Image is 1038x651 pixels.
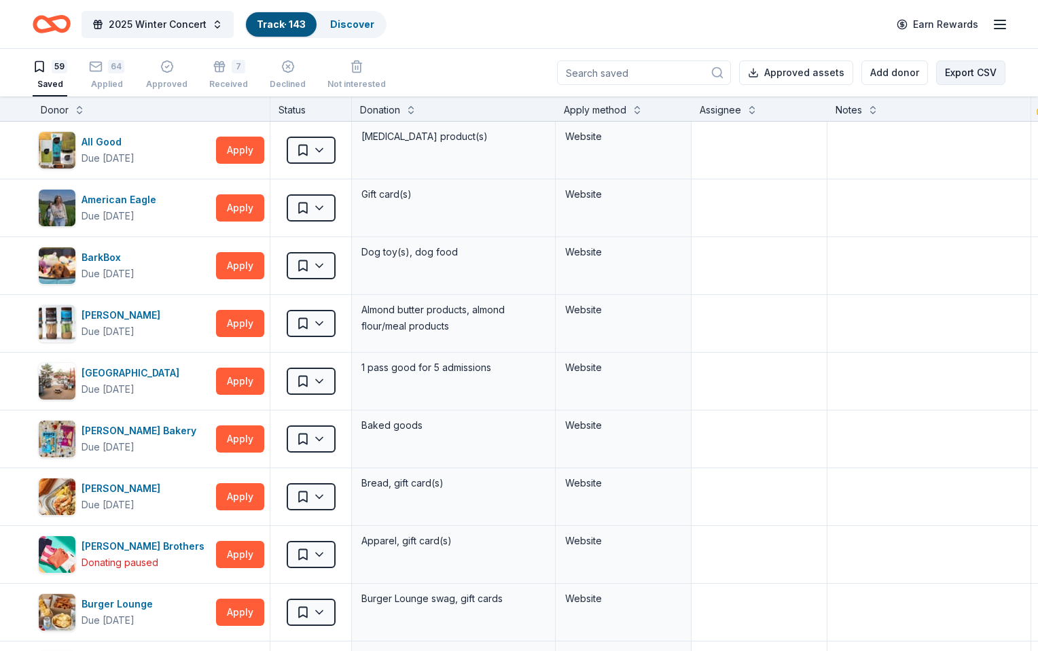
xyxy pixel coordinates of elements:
img: Image for American Eagle [39,190,75,226]
img: Image for Boudin Bakery [39,478,75,515]
div: Website [565,359,681,376]
img: Image for Bay Area Discovery Museum [39,363,75,400]
button: Add donor [861,60,928,85]
div: Baked goods [360,416,547,435]
button: Approved assets [739,60,853,85]
div: Website [565,128,681,145]
div: Website [565,475,681,491]
div: American Eagle [82,192,162,208]
button: Apply [216,368,264,395]
button: Image for All GoodAll GoodDue [DATE] [38,131,211,169]
a: Home [33,8,71,40]
div: 7 [232,60,245,73]
div: [GEOGRAPHIC_DATA] [82,365,185,381]
div: Gift card(s) [360,185,547,204]
div: Applied [89,79,124,90]
div: Apparel, gift card(s) [360,531,547,550]
img: Image for BarkBox [39,247,75,284]
div: Almond butter products, almond flour/meal products [360,300,547,336]
div: Website [565,533,681,549]
img: Image for Burger Lounge [39,594,75,631]
div: BarkBox [82,249,135,266]
div: Status [270,96,352,121]
div: Due [DATE] [82,612,135,629]
div: Notes [836,102,862,118]
input: Search saved [557,60,731,85]
button: Apply [216,310,264,337]
div: Due [DATE] [82,497,135,513]
button: Not interested [327,54,386,96]
div: [PERSON_NAME] [82,480,166,497]
button: Track· 143Discover [245,11,387,38]
img: Image for All Good [39,132,75,169]
a: Track· 143 [257,18,306,30]
button: Image for Barney Butter[PERSON_NAME]Due [DATE] [38,304,211,342]
div: Approved [146,79,187,90]
div: Burger Lounge swag, gift cards [360,589,547,608]
button: Image for Brooks Brothers[PERSON_NAME] BrothersDonating paused [38,535,211,574]
button: Apply [216,194,264,222]
span: 2025 Winter Concert [109,16,207,33]
button: Image for Bobo's Bakery[PERSON_NAME] BakeryDue [DATE] [38,420,211,458]
div: Burger Lounge [82,596,158,612]
button: Export CSV [936,60,1005,85]
div: Due [DATE] [82,439,135,455]
div: Apply method [564,102,626,118]
button: Apply [216,252,264,279]
div: Website [565,417,681,434]
div: [MEDICAL_DATA] product(s) [360,127,547,146]
button: Apply [216,425,264,453]
div: 64 [108,60,124,73]
div: Website [565,591,681,607]
button: Image for Boudin Bakery[PERSON_NAME]Due [DATE] [38,478,211,516]
button: 64Applied [89,54,124,96]
div: Donor [41,102,69,118]
button: Apply [216,483,264,510]
button: Apply [216,599,264,626]
div: [PERSON_NAME] Bakery [82,423,202,439]
div: [PERSON_NAME] [82,307,166,323]
div: Website [565,244,681,260]
div: Assignee [700,102,741,118]
div: 59 [52,60,67,73]
button: Apply [216,541,264,568]
button: Image for Bay Area Discovery Museum[GEOGRAPHIC_DATA]Due [DATE] [38,362,211,400]
div: Saved [33,79,67,90]
div: Website [565,302,681,318]
div: Received [209,79,248,90]
button: Approved [146,54,187,96]
a: Earn Rewards [889,12,986,37]
img: Image for Bobo's Bakery [39,421,75,457]
button: Image for American EagleAmerican EagleDue [DATE] [38,189,211,227]
a: Discover [330,18,374,30]
div: [PERSON_NAME] Brothers [82,538,210,555]
div: Website [565,186,681,203]
div: Due [DATE] [82,323,135,340]
div: 1 pass good for 5 admissions [360,358,547,377]
div: All Good [82,134,135,150]
button: Apply [216,137,264,164]
img: Image for Brooks Brothers [39,536,75,573]
div: Donation [360,102,400,118]
button: 59Saved [33,54,67,96]
button: Image for Burger LoungeBurger LoungeDue [DATE] [38,593,211,631]
button: 2025 Winter Concert [82,11,234,38]
div: Dog toy(s), dog food [360,243,547,262]
div: Donating paused [82,555,158,571]
button: Image for BarkBoxBarkBoxDue [DATE] [38,247,211,285]
div: Due [DATE] [82,266,135,282]
div: Due [DATE] [82,381,135,398]
div: Due [DATE] [82,150,135,166]
button: Declined [270,54,306,96]
div: Due [DATE] [82,208,135,224]
img: Image for Barney Butter [39,305,75,342]
button: 7Received [209,54,248,96]
div: Not interested [327,79,386,90]
div: Declined [270,79,306,90]
div: Bread, gift card(s) [360,474,547,493]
